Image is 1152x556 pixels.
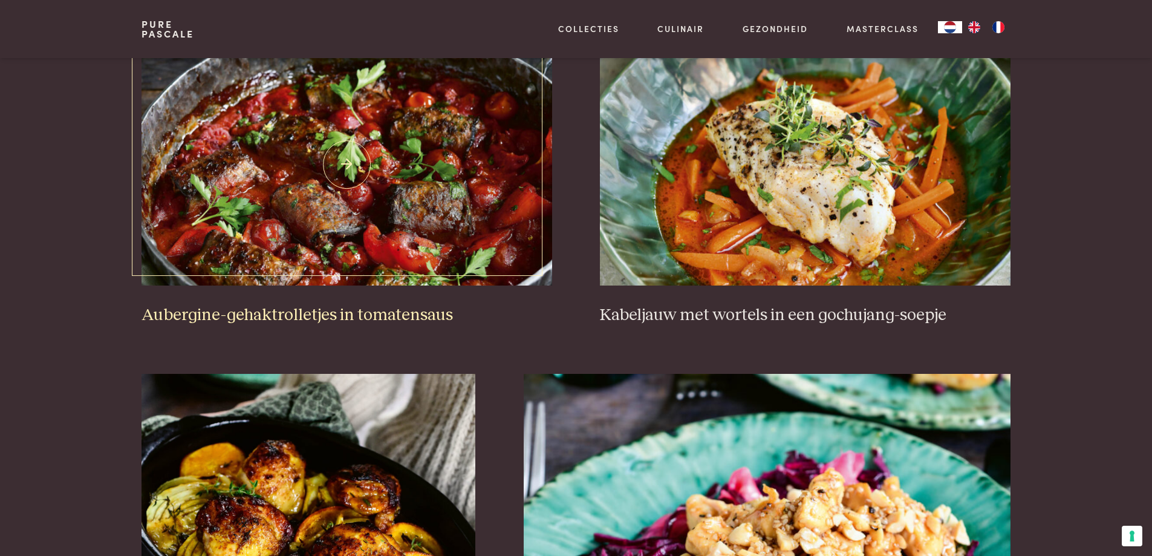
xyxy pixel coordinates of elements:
div: Language [938,21,962,33]
a: Masterclass [847,22,919,35]
button: Uw voorkeuren voor toestemming voor trackingtechnologieën [1122,526,1142,546]
a: PurePascale [142,19,194,39]
h3: Aubergine-gehaktrolletjes in tomatensaus [142,305,552,326]
a: Culinair [657,22,704,35]
a: FR [986,21,1010,33]
a: Kabeljauw met wortels in een gochujang-soepje Kabeljauw met wortels in een gochujang-soepje [600,44,1010,325]
img: Aubergine-gehaktrolletjes in tomatensaus [142,44,552,286]
a: NL [938,21,962,33]
img: Kabeljauw met wortels in een gochujang-soepje [600,44,1010,286]
a: EN [962,21,986,33]
a: Collecties [558,22,619,35]
aside: Language selected: Nederlands [938,21,1010,33]
a: Aubergine-gehaktrolletjes in tomatensaus Aubergine-gehaktrolletjes in tomatensaus [142,44,552,325]
ul: Language list [962,21,1010,33]
a: Gezondheid [743,22,808,35]
h3: Kabeljauw met wortels in een gochujang-soepje [600,305,1010,326]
